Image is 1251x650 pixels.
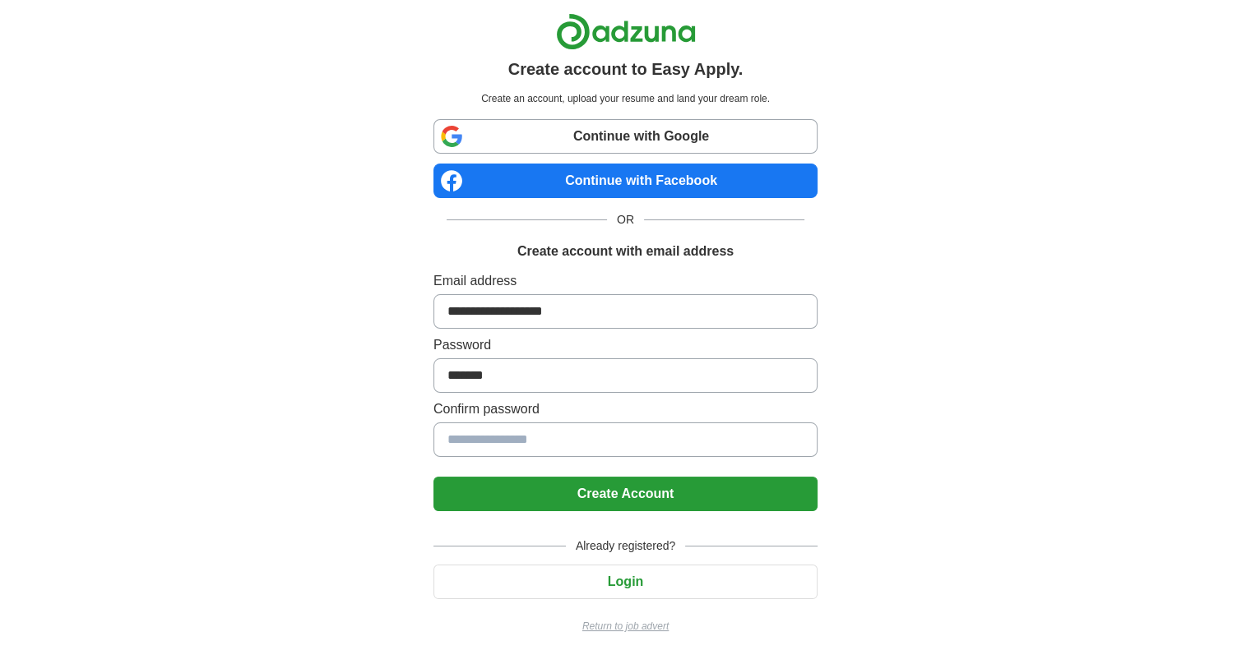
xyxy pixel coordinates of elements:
span: OR [607,211,644,228]
span: Already registered? [566,537,685,555]
button: Create Account [433,477,818,511]
img: Adzuna logo [556,13,696,50]
h1: Create account to Easy Apply. [508,57,744,81]
label: Confirm password [433,399,818,419]
a: Return to job advert [433,619,818,634]
button: Login [433,565,818,599]
label: Password [433,335,818,355]
a: Continue with Google [433,119,818,154]
p: Create an account, upload your resume and land your dream role. [437,91,814,106]
a: Continue with Facebook [433,164,818,198]
a: Login [433,574,818,588]
label: Email address [433,271,818,291]
h1: Create account with email address [517,242,734,261]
